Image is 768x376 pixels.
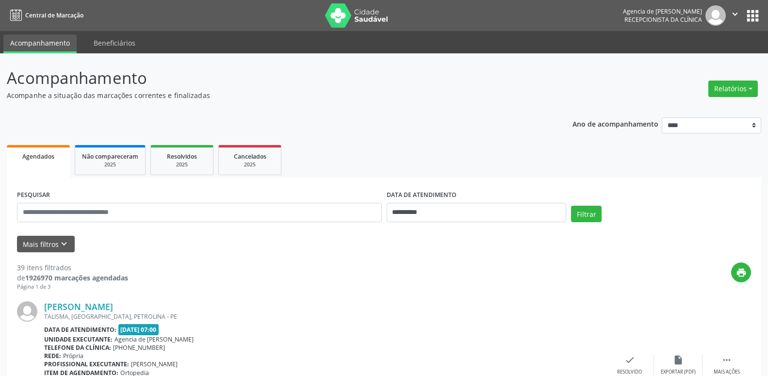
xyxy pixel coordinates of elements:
[44,360,129,368] b: Profissional executante:
[87,34,142,51] a: Beneficiários
[59,239,69,249] i: keyboard_arrow_down
[17,188,50,203] label: PESQUISAR
[167,152,197,161] span: Resolvidos
[17,301,37,322] img: img
[617,369,642,376] div: Resolvido
[624,16,702,24] span: Recepcionista da clínica
[623,7,702,16] div: Agencia de [PERSON_NAME]
[44,343,111,352] b: Telefone da clínica:
[730,9,740,19] i: 
[736,267,747,278] i: print
[158,161,206,168] div: 2025
[387,188,457,203] label: DATA DE ATENDIMENTO
[705,5,726,26] img: img
[17,236,75,253] button: Mais filtroskeyboard_arrow_down
[714,369,740,376] div: Mais ações
[25,11,83,19] span: Central de Marcação
[25,273,128,282] strong: 1926970 marcações agendadas
[726,5,744,26] button: 
[673,355,684,365] i: insert_drive_file
[44,312,605,321] div: TALISMA, [GEOGRAPHIC_DATA], PETROLINA - PE
[44,352,61,360] b: Rede:
[226,161,274,168] div: 2025
[731,262,751,282] button: print
[44,301,113,312] a: [PERSON_NAME]
[234,152,266,161] span: Cancelados
[572,117,658,130] p: Ano de acompanhamento
[44,326,116,334] b: Data de atendimento:
[17,283,128,291] div: Página 1 de 3
[7,66,535,90] p: Acompanhamento
[63,352,83,360] span: Própria
[7,90,535,100] p: Acompanhe a situação das marcações correntes e finalizadas
[7,7,83,23] a: Central de Marcação
[17,262,128,273] div: 39 itens filtrados
[118,324,159,335] span: [DATE] 07:00
[82,152,138,161] span: Não compareceram
[708,81,758,97] button: Relatórios
[17,273,128,283] div: de
[744,7,761,24] button: apps
[721,355,732,365] i: 
[624,355,635,365] i: check
[22,152,54,161] span: Agendados
[114,335,194,343] span: Agencia de [PERSON_NAME]
[131,360,178,368] span: [PERSON_NAME]
[44,335,113,343] b: Unidade executante:
[113,343,165,352] span: [PHONE_NUMBER]
[661,369,696,376] div: Exportar (PDF)
[3,34,77,53] a: Acompanhamento
[82,161,138,168] div: 2025
[571,206,602,222] button: Filtrar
